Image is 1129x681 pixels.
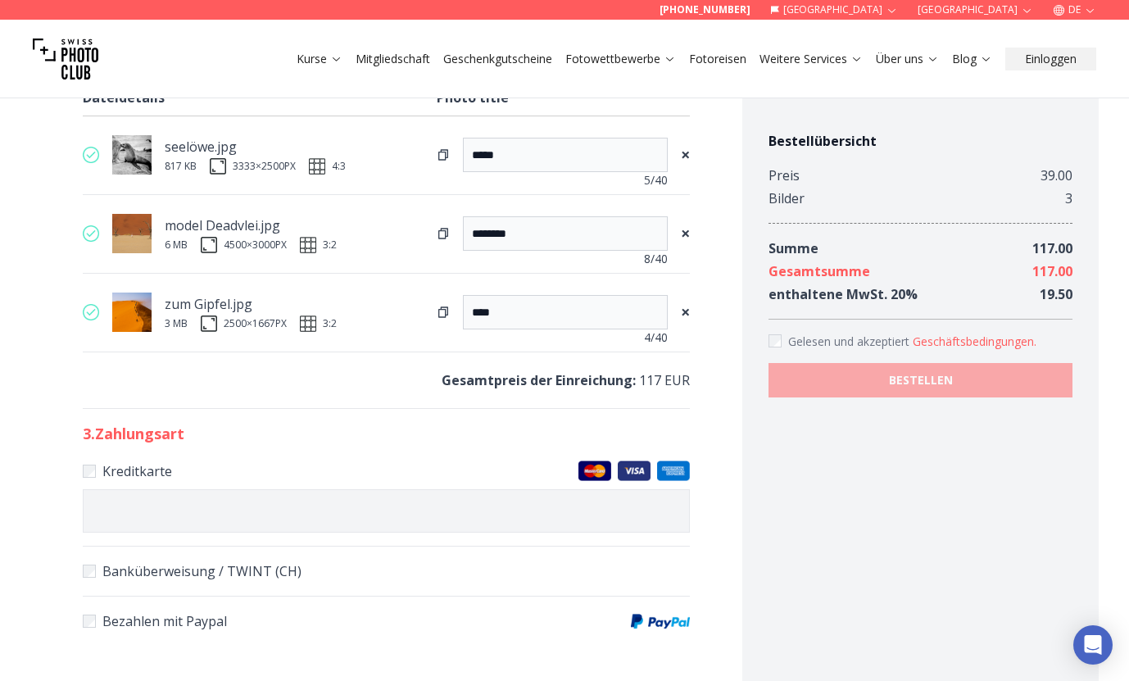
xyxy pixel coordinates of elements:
img: thumb [112,214,152,253]
span: 19.50 [1040,285,1072,303]
button: Kurse [290,48,349,70]
span: × [681,222,690,245]
div: Bilder [769,187,805,210]
img: Paypal [631,614,690,629]
div: Summe [769,237,818,260]
input: Banküberweisung / TWINT (CH) [83,565,96,578]
span: 3:2 [323,317,337,330]
button: Einloggen [1005,48,1096,70]
button: Fotowettbewerbe [559,48,682,70]
button: Über uns [869,48,945,70]
img: Master Cards [578,461,611,481]
label: Bezahlen mit Paypal [83,610,691,633]
img: Visa [618,461,651,481]
span: 3:2 [323,238,337,252]
div: seelöwe.jpg [165,135,346,158]
div: Open Intercom Messenger [1073,625,1113,665]
img: size [201,316,217,332]
button: Fotoreisen [682,48,753,70]
button: BESTELLEN [769,363,1072,397]
img: American Express [657,461,690,481]
span: × [681,143,690,166]
img: valid [83,304,99,320]
button: Blog [945,48,999,70]
img: thumb [112,293,152,332]
span: 4 /40 [644,329,668,346]
img: thumb [112,135,152,175]
div: enthaltene MwSt. 20 % [769,283,918,306]
a: Mitgliedschaft [356,51,430,67]
a: Blog [952,51,992,67]
div: 3333 × 2500 PX [233,160,296,173]
a: Kurse [297,51,342,67]
span: Gelesen und akzeptiert [788,334,913,349]
input: KreditkarteMaster CardsVisaAmerican Express [83,465,96,478]
h4: Bestellübersicht [769,131,1072,151]
span: 4:3 [332,160,346,173]
div: 3 MB [165,317,188,330]
div: zum Gipfel.jpg [165,293,337,316]
button: Accept termsGelesen und akzeptiert [913,334,1036,350]
h2: 3 . Zahlungsart [83,422,691,445]
div: Gesamtsumme [769,260,870,283]
img: ratio [300,316,316,332]
b: Gesamtpreis der Einreichung : [442,371,636,389]
span: 8 /40 [644,251,668,267]
input: Bezahlen mit PaypalPaypal [83,615,96,628]
a: [PHONE_NUMBER] [660,3,750,16]
span: 5 /40 [644,172,668,188]
button: Geschenkgutscheine [437,48,559,70]
div: 6 MB [165,238,188,252]
div: 3 [1065,187,1072,210]
div: 39.00 [1041,164,1072,187]
button: Mitgliedschaft [349,48,437,70]
img: ratio [309,158,325,175]
button: Weitere Services [753,48,869,70]
div: 2500 × 1667 PX [224,317,287,330]
div: 817 KB [165,160,197,173]
iframe: Sicherer Eingaberahmen für Kartenzahlungen [93,503,680,519]
span: 117.00 [1032,239,1072,257]
b: BESTELLEN [889,372,953,388]
span: 117.00 [1032,262,1072,280]
img: valid [83,225,99,242]
img: size [201,237,217,253]
a: Fotowettbewerbe [565,51,676,67]
div: 4500 × 3000 PX [224,238,287,252]
span: × [681,301,690,324]
p: 117 EUR [83,369,691,392]
img: ratio [300,237,316,253]
label: Banküberweisung / TWINT (CH) [83,560,691,583]
img: Swiss photo club [33,26,98,92]
a: Über uns [876,51,939,67]
a: Fotoreisen [689,51,746,67]
input: Accept terms [769,334,782,347]
a: Weitere Services [759,51,863,67]
img: size [210,158,226,175]
div: Preis [769,164,800,187]
img: valid [83,147,99,163]
label: Kreditkarte [83,460,691,483]
div: model Deadvlei.jpg [165,214,337,237]
a: Geschenkgutscheine [443,51,552,67]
